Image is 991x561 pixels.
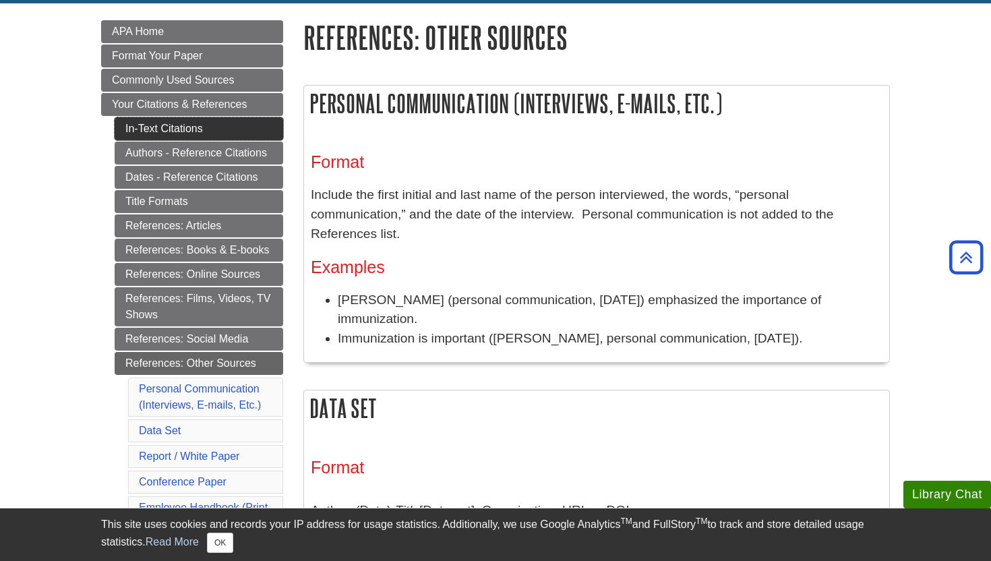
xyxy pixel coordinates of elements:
[115,142,283,165] a: Authors - Reference Citations
[304,86,889,121] h2: Personal Communication (Interviews, E-mails, Etc.)
[101,93,283,116] a: Your Citations & References
[304,390,889,426] h2: Data Set
[115,239,283,262] a: References: Books & E-books
[139,450,239,462] a: Report / White Paper
[115,214,283,237] a: References: Articles
[101,45,283,67] a: Format Your Paper
[338,291,882,330] li: [PERSON_NAME] (personal communication, [DATE]) emphasized the importance of immunization.
[303,20,890,55] h1: References: Other Sources
[139,476,227,488] a: Conference Paper
[620,516,632,526] sup: TM
[311,152,882,172] h3: Format
[112,98,247,110] span: Your Citations & References
[311,491,882,530] p: Author. (Date). [Data set]. Organization. URL or DOI
[139,502,268,529] a: Employee Handbook (Print Version)
[112,74,234,86] span: Commonly Used Sources
[101,69,283,92] a: Commonly Used Sources
[101,516,890,553] div: This site uses cookies and records your IP address for usage statistics. Additionally, we use Goo...
[903,481,991,508] button: Library Chat
[311,458,882,477] h3: Format
[115,287,283,326] a: References: Films, Videos, TV Shows
[338,329,882,349] li: Immunization is important ([PERSON_NAME], personal communication, [DATE]).
[146,536,199,548] a: Read More
[311,185,882,243] p: Include the first initial and last name of the person interviewed, the words, “personal communica...
[112,26,164,37] span: APA Home
[115,166,283,189] a: Dates - Reference Citations
[115,328,283,351] a: References: Social Media
[115,117,283,140] a: In-Text Citations
[115,352,283,375] a: References: Other Sources
[112,50,202,61] span: Format Your Paper
[139,383,261,411] a: Personal Communication (Interviews, E-mails, Etc.)
[139,425,181,436] a: Data Set
[395,503,419,517] i: Title
[944,248,988,266] a: Back to Top
[115,263,283,286] a: References: Online Sources
[115,190,283,213] a: Title Formats
[311,258,882,277] h3: Examples
[207,533,233,553] button: Close
[101,20,283,43] a: APA Home
[696,516,707,526] sup: TM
